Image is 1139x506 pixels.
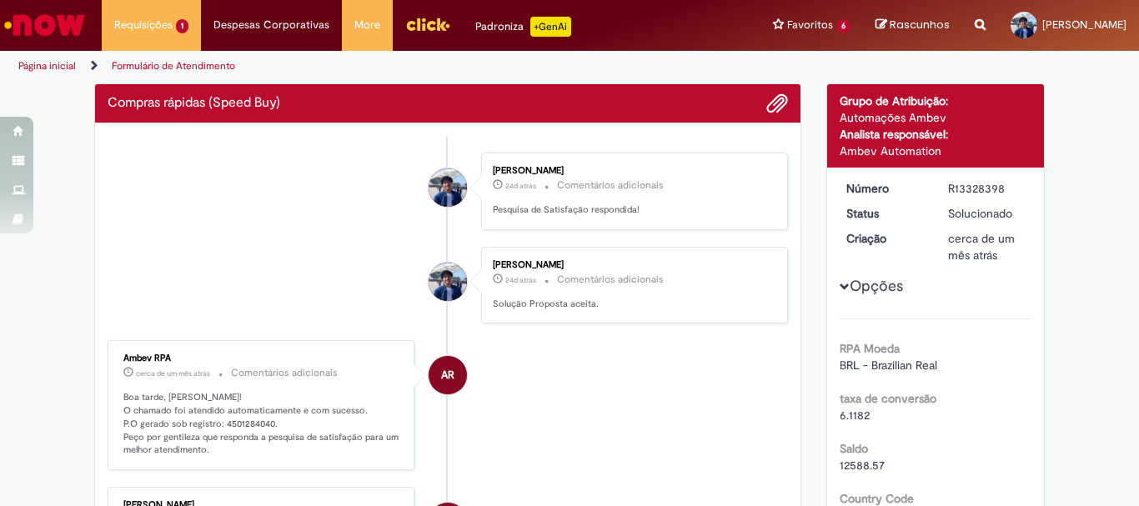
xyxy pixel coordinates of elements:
[505,275,536,285] span: 24d atrás
[18,59,76,73] a: Página inicial
[840,408,870,423] span: 6.1182
[176,19,188,33] span: 1
[493,203,770,217] p: Pesquisa de Satisfação respondida!
[2,8,88,42] img: ServiceNow
[948,231,1015,263] time: 28/07/2025 11:19:11
[836,19,850,33] span: 6
[787,17,833,33] span: Favoritos
[505,181,536,191] time: 05/08/2025 12:14:00
[834,205,936,222] dt: Status
[112,59,235,73] a: Formulário de Atendimento
[1042,18,1126,32] span: [PERSON_NAME]
[123,391,401,457] p: Boa tarde, [PERSON_NAME]! O chamado foi atendido automaticamente e com sucesso. P.O gerado sob re...
[557,273,664,287] small: Comentários adicionais
[948,180,1026,197] div: R13328398
[405,12,450,37] img: click_logo_yellow_360x200.png
[213,17,329,33] span: Despesas Corporativas
[840,93,1032,109] div: Grupo de Atribuição:
[840,358,937,373] span: BRL - Brazilian Real
[948,230,1026,263] div: 28/07/2025 11:19:11
[123,353,401,363] div: Ambev RPA
[429,263,467,301] div: Roger Pereira De Oliveira
[114,17,173,33] span: Requisições
[840,109,1032,126] div: Automações Ambev
[505,275,536,285] time: 05/08/2025 12:13:49
[231,366,338,380] small: Comentários adicionais
[840,458,885,473] span: 12588.57
[876,18,950,33] a: Rascunhos
[493,298,770,311] p: Solução Proposta aceita.
[557,178,664,193] small: Comentários adicionais
[493,166,770,176] div: [PERSON_NAME]
[530,17,571,37] p: +GenAi
[840,491,914,506] b: Country Code
[840,143,1032,159] div: Ambev Automation
[834,180,936,197] dt: Número
[136,368,210,378] span: cerca de um mês atrás
[493,260,770,270] div: [PERSON_NAME]
[13,51,747,82] ul: Trilhas de página
[354,17,380,33] span: More
[840,341,900,356] b: RPA Moeda
[136,368,210,378] time: 28/07/2025 16:42:41
[840,391,936,406] b: taxa de conversão
[766,93,788,114] button: Adicionar anexos
[429,356,467,394] div: Ambev RPA
[840,441,868,456] b: Saldo
[475,17,571,37] div: Padroniza
[890,17,950,33] span: Rascunhos
[948,231,1015,263] span: cerca de um mês atrás
[834,230,936,247] dt: Criação
[108,96,280,111] h2: Compras rápidas (Speed Buy) Histórico de tíquete
[840,126,1032,143] div: Analista responsável:
[441,355,454,395] span: AR
[429,168,467,207] div: Roger Pereira De Oliveira
[948,205,1026,222] div: Solucionado
[505,181,536,191] span: 24d atrás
